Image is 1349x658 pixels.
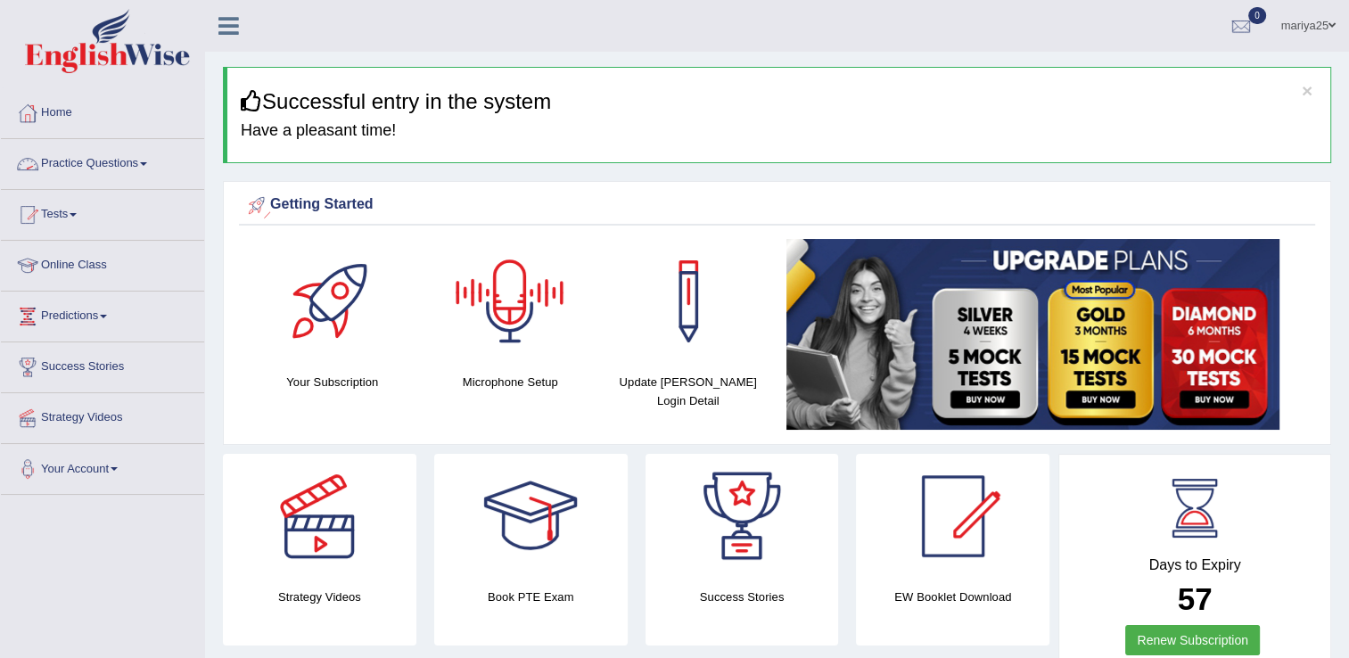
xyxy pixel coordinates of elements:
a: Online Class [1,241,204,285]
h4: Strategy Videos [223,588,416,606]
h4: Success Stories [646,588,839,606]
b: 57 [1178,581,1213,616]
img: small5.jpg [786,239,1279,430]
div: Getting Started [243,192,1311,218]
h4: Microphone Setup [431,373,591,391]
button: × [1302,81,1312,100]
a: Predictions [1,292,204,336]
a: Home [1,88,204,133]
a: Renew Subscription [1125,625,1260,655]
a: Tests [1,190,204,234]
h4: Days to Expiry [1079,557,1311,573]
h4: EW Booklet Download [856,588,1049,606]
h4: Book PTE Exam [434,588,628,606]
h4: Have a pleasant time! [241,122,1317,140]
h4: Your Subscription [252,373,413,391]
a: Strategy Videos [1,393,204,438]
a: Success Stories [1,342,204,387]
h4: Update [PERSON_NAME] Login Detail [608,373,769,410]
a: Practice Questions [1,139,204,184]
a: Your Account [1,444,204,489]
span: 0 [1248,7,1266,24]
h3: Successful entry in the system [241,90,1317,113]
